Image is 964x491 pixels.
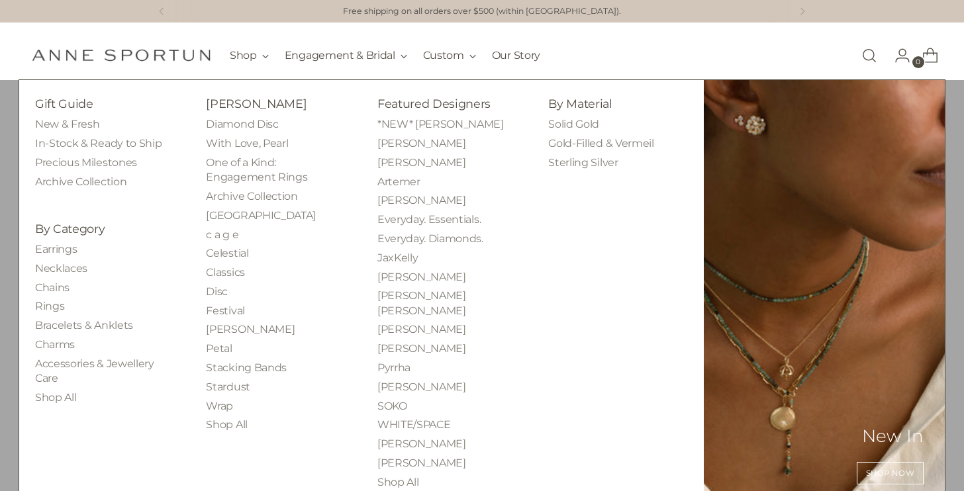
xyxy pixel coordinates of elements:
[285,41,407,70] button: Engagement & Bridal
[884,42,910,69] a: Go to the account page
[856,42,883,69] a: Open search modal
[32,49,211,62] a: Anne Sportun Fine Jewellery
[423,41,476,70] button: Custom
[912,56,924,68] span: 0
[492,41,540,70] a: Our Story
[343,5,621,18] p: Free shipping on all orders over $500 (within [GEOGRAPHIC_DATA]).
[230,41,269,70] button: Shop
[912,42,938,69] a: Open cart modal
